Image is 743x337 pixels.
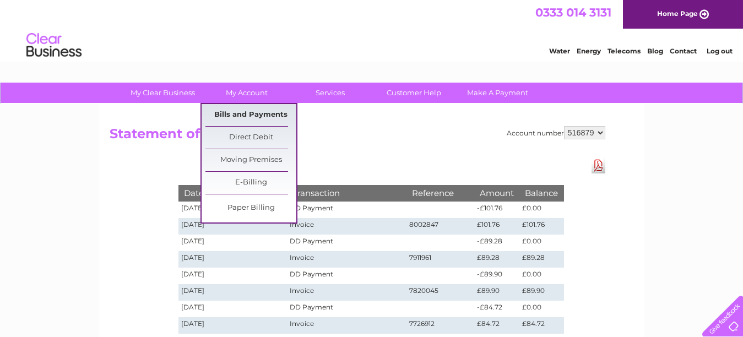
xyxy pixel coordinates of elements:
[474,251,519,268] td: £89.28
[287,218,406,235] td: Invoice
[178,218,288,235] td: [DATE]
[112,6,632,53] div: Clear Business is a trading name of Verastar Limited (registered in [GEOGRAPHIC_DATA] No. 3667643...
[519,317,563,334] td: £84.72
[287,251,406,268] td: Invoice
[287,301,406,317] td: DD Payment
[117,83,208,103] a: My Clear Business
[287,317,406,334] td: Invoice
[577,47,601,55] a: Energy
[178,317,288,334] td: [DATE]
[287,235,406,251] td: DD Payment
[406,317,475,334] td: 7726912
[474,317,519,334] td: £84.72
[474,284,519,301] td: £89.90
[549,47,570,55] a: Water
[178,185,288,201] th: Date
[474,268,519,284] td: -£89.90
[519,235,563,251] td: £0.00
[110,126,605,147] h2: Statement of Accounts
[205,104,296,126] a: Bills and Payments
[201,83,292,103] a: My Account
[368,83,459,103] a: Customer Help
[205,149,296,171] a: Moving Premises
[474,301,519,317] td: -£84.72
[205,197,296,219] a: Paper Billing
[406,251,475,268] td: 7911961
[406,218,475,235] td: 8002847
[507,126,605,139] div: Account number
[647,47,663,55] a: Blog
[287,202,406,218] td: DD Payment
[287,284,406,301] td: Invoice
[592,157,605,173] a: Download Pdf
[519,202,563,218] td: £0.00
[519,185,563,201] th: Balance
[474,185,519,201] th: Amount
[707,47,733,55] a: Log out
[406,185,475,201] th: Reference
[178,235,288,251] td: [DATE]
[474,202,519,218] td: -£101.76
[178,268,288,284] td: [DATE]
[26,29,82,62] img: logo.png
[406,284,475,301] td: 7820045
[178,251,288,268] td: [DATE]
[474,235,519,251] td: -£89.28
[178,202,288,218] td: [DATE]
[519,301,563,317] td: £0.00
[519,268,563,284] td: £0.00
[287,185,406,201] th: Transaction
[178,284,288,301] td: [DATE]
[287,268,406,284] td: DD Payment
[474,218,519,235] td: £101.76
[535,6,611,19] a: 0333 014 3131
[205,127,296,149] a: Direct Debit
[608,47,641,55] a: Telecoms
[670,47,697,55] a: Contact
[519,284,563,301] td: £89.90
[285,83,376,103] a: Services
[178,301,288,317] td: [DATE]
[205,172,296,194] a: E-Billing
[452,83,543,103] a: Make A Payment
[519,218,563,235] td: £101.76
[519,251,563,268] td: £89.28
